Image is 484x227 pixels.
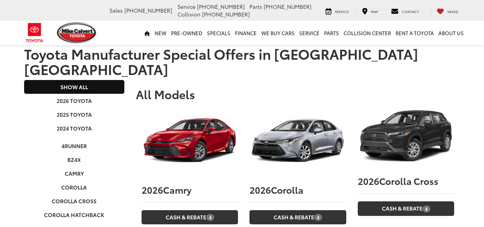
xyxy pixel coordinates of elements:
a: Collision Center [341,21,393,45]
img: 2026 Toyota Corolla Cross [358,104,454,168]
span: Service [335,9,349,14]
span: Sales [109,7,123,14]
a: Corolla [24,180,125,194]
a: Map [356,7,384,15]
a: 2025 Toyota [24,108,125,121]
h3: Corolla Cross [358,176,454,186]
span: 2026 [142,183,163,196]
a: Rent a Toyota [393,21,436,45]
span: 2026 [249,183,271,196]
span: 4 [314,214,322,221]
a: Cash & Rebate4 [249,210,346,224]
a: Camry [24,167,125,180]
span: [PHONE_NUMBER] [197,3,245,10]
span: 2026 [358,174,379,187]
span: [PHONE_NUMBER] [124,7,172,14]
a: Corolla Hatchback [24,208,125,222]
a: 2024 Toyota [24,121,125,135]
a: bZ4X [24,153,125,167]
a: Show All [24,80,125,94]
a: Pre-Owned [169,21,205,45]
a: Corolla Cross [24,194,125,208]
h2: All Models [136,88,460,100]
span: [PHONE_NUMBER] [264,3,311,10]
span: Saved [447,9,458,14]
h1: Toyota Manufacturer Special Offers in [GEOGRAPHIC_DATA] [GEOGRAPHIC_DATA] [24,46,460,76]
a: Service [320,7,355,15]
a: Specials [205,21,233,45]
img: 2026 Toyota Camry [142,104,238,176]
h3: Corolla [249,185,346,194]
a: 2026 Toyota [24,94,125,108]
a: My Saved Vehicles [431,7,464,15]
span: Collision [178,10,200,18]
h3: Camry [142,185,238,194]
img: Toyota [20,20,49,45]
a: About Us [436,21,466,45]
span: [PHONE_NUMBER] [202,10,250,18]
span: 4 [206,214,214,221]
a: 4Runner [24,139,125,153]
a: Service [297,21,322,45]
a: Parts [322,21,341,45]
img: 2026 Toyota Corolla [249,104,346,176]
a: Finance [233,21,259,45]
span: Service [178,3,196,10]
a: WE BUY CARS [259,21,297,45]
span: Contact [402,9,419,14]
img: Mike Calvert Toyota [57,22,98,43]
a: New [152,21,169,45]
a: Cash & Rebate4 [142,210,238,224]
span: Parts [249,3,262,10]
a: Contact [385,7,425,15]
span: 4 [422,206,430,212]
span: Map [371,9,378,14]
a: Cash & Rebate4 [358,201,454,216]
a: Home [142,21,152,45]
